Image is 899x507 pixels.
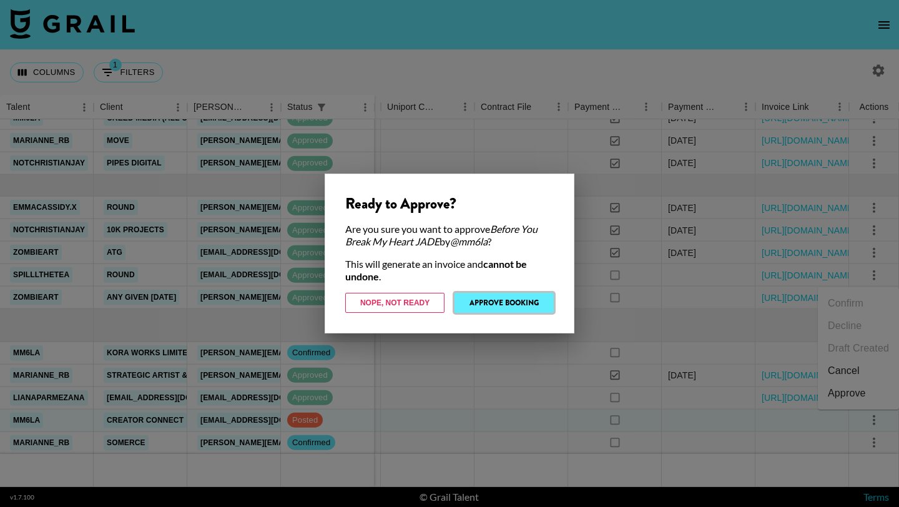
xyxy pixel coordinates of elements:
[454,293,554,313] button: Approve Booking
[450,235,488,247] em: @ mm6la
[345,258,527,282] strong: cannot be undone
[345,293,445,313] button: Nope, Not Ready
[345,223,538,247] em: Before You Break My Heart JADE
[345,223,554,248] div: Are you sure you want to approve by ?
[345,194,554,213] div: Ready to Approve?
[345,258,554,283] div: This will generate an invoice and .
